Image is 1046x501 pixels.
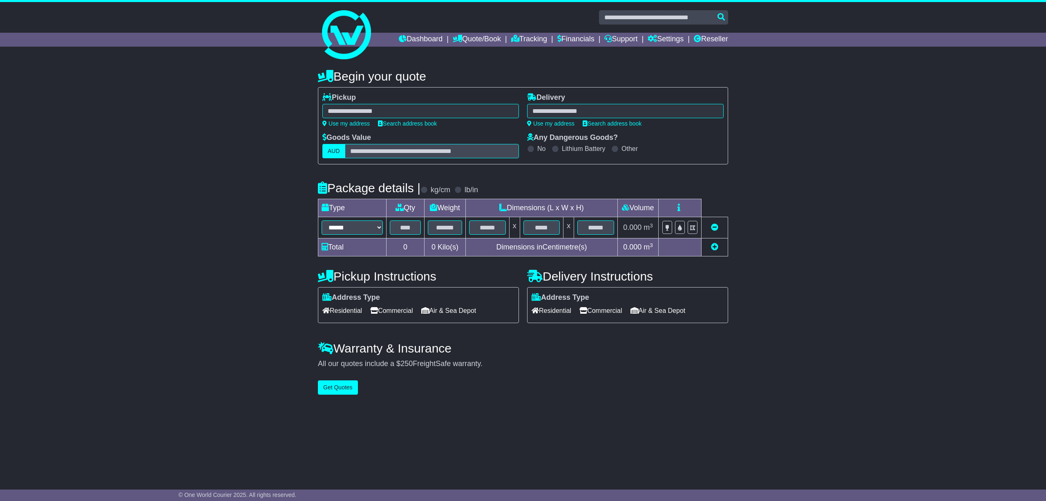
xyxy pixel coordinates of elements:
a: Add new item [711,243,718,251]
td: Type [318,199,387,217]
h4: Pickup Instructions [318,270,519,283]
sup: 3 [650,222,653,229]
label: Lithium Battery [562,145,606,153]
span: Air & Sea Depot [421,304,476,317]
h4: Package details | [318,181,420,195]
a: Quote/Book [453,33,501,47]
td: Volume [617,199,658,217]
a: Remove this item [711,223,718,231]
h4: Warranty & Insurance [318,341,728,355]
h4: Delivery Instructions [527,270,728,283]
span: Residential [322,304,362,317]
label: lb/in [465,186,478,195]
td: x [509,217,520,238]
span: 0 [431,243,436,251]
td: Dimensions in Centimetre(s) [465,238,617,256]
span: 0.000 [623,243,641,251]
a: Dashboard [399,33,443,47]
label: AUD [322,144,345,158]
h4: Begin your quote [318,70,728,83]
td: Weight [425,199,466,217]
span: © One World Courier 2025. All rights reserved. [179,492,297,498]
a: Search address book [583,120,641,127]
td: Kilo(s) [425,238,466,256]
label: Delivery [527,93,565,102]
label: kg/cm [431,186,450,195]
span: Commercial [579,304,622,317]
a: Search address book [378,120,437,127]
span: Air & Sea Depot [630,304,686,317]
span: m [644,243,653,251]
td: Dimensions (L x W x H) [465,199,617,217]
span: m [644,223,653,231]
label: Address Type [532,293,589,302]
div: All our quotes include a $ FreightSafe warranty. [318,359,728,368]
a: Financials [557,33,595,47]
span: 0.000 [623,223,641,231]
label: Pickup [322,93,356,102]
td: 0 [387,238,425,256]
label: Other [621,145,638,153]
label: Any Dangerous Goods? [527,133,618,142]
td: Total [318,238,387,256]
a: Settings [648,33,684,47]
span: Commercial [370,304,413,317]
a: Support [604,33,637,47]
a: Use my address [527,120,574,127]
label: Address Type [322,293,380,302]
label: Goods Value [322,133,371,142]
span: 250 [400,359,413,368]
td: Qty [387,199,425,217]
label: No [537,145,545,153]
span: Residential [532,304,571,317]
a: Tracking [511,33,547,47]
a: Reseller [694,33,728,47]
a: Use my address [322,120,370,127]
sup: 3 [650,242,653,248]
button: Get Quotes [318,380,358,395]
td: x [563,217,574,238]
